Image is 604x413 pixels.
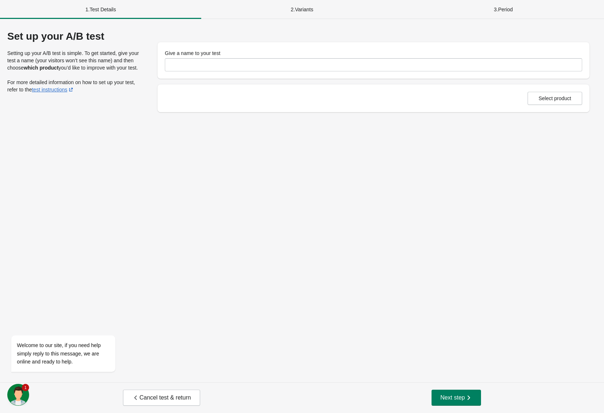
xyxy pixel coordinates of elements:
[440,394,472,401] span: Next step
[24,65,59,71] strong: which product
[7,384,31,406] iframe: chat widget
[539,95,571,101] span: Select product
[132,394,191,401] span: Cancel test & return
[432,390,481,406] button: Next step
[7,50,143,71] p: Setting up your A/B test is simple. To get started, give your test a name (your visitors won’t se...
[7,270,138,380] iframe: chat widget
[7,79,143,93] p: For more detailed information on how to set up your test, refer to the
[123,390,200,406] button: Cancel test & return
[7,31,143,42] div: Set up your A/B test
[165,50,220,57] label: Give a name to your test
[32,87,75,93] a: test instructions
[528,92,582,105] button: Select product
